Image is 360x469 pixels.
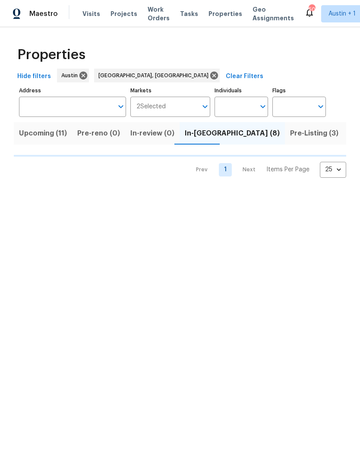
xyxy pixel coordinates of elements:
span: [GEOGRAPHIC_DATA], [GEOGRAPHIC_DATA] [98,71,212,80]
div: 50 [309,5,315,14]
span: Upcoming (11) [19,127,67,139]
span: Properties [17,50,85,59]
button: Hide filters [14,69,54,85]
button: Open [115,101,127,113]
div: [GEOGRAPHIC_DATA], [GEOGRAPHIC_DATA] [94,69,220,82]
span: Hide filters [17,71,51,82]
span: Austin [61,71,81,80]
span: Pre-reno (0) [77,127,120,139]
div: Austin [57,69,89,82]
span: Clear Filters [226,71,263,82]
span: Properties [208,9,242,18]
span: Geo Assignments [253,5,294,22]
span: In-review (0) [130,127,174,139]
span: Visits [82,9,100,18]
button: Open [315,101,327,113]
a: Goto page 1 [219,163,232,176]
span: Pre-Listing (3) [290,127,338,139]
p: Items Per Page [266,165,309,174]
span: 2 Selected [136,103,166,110]
label: Flags [272,88,326,93]
button: Open [199,101,211,113]
nav: Pagination Navigation [188,162,346,178]
span: Work Orders [148,5,170,22]
span: Tasks [180,11,198,17]
span: Projects [111,9,137,18]
span: In-[GEOGRAPHIC_DATA] (8) [185,127,280,139]
span: Maestro [29,9,58,18]
label: Markets [130,88,211,93]
label: Address [19,88,126,93]
button: Clear Filters [222,69,267,85]
button: Open [257,101,269,113]
div: 25 [320,158,346,181]
label: Individuals [215,88,268,93]
span: Austin + 1 [328,9,356,18]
